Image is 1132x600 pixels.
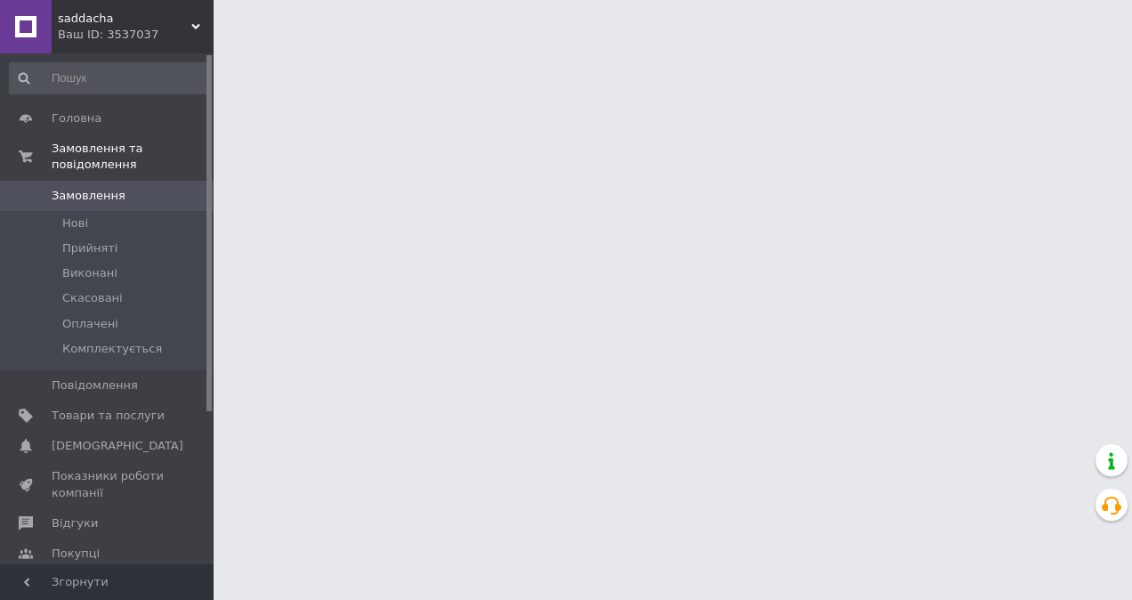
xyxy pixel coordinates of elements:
[62,290,123,306] span: Скасовані
[52,141,214,173] span: Замовлення та повідомлення
[58,11,191,27] span: saddacha
[58,27,214,43] div: Ваш ID: 3537037
[62,341,162,357] span: Комплектується
[9,62,210,94] input: Пошук
[62,240,117,256] span: Прийняті
[52,110,101,126] span: Головна
[52,408,165,424] span: Товари та послуги
[52,546,100,562] span: Покупці
[52,188,125,204] span: Замовлення
[52,468,165,500] span: Показники роботи компанії
[62,316,118,332] span: Оплачені
[52,515,98,531] span: Відгуки
[62,215,88,231] span: Нові
[52,377,138,393] span: Повідомлення
[52,438,183,454] span: [DEMOGRAPHIC_DATA]
[62,265,117,281] span: Виконані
